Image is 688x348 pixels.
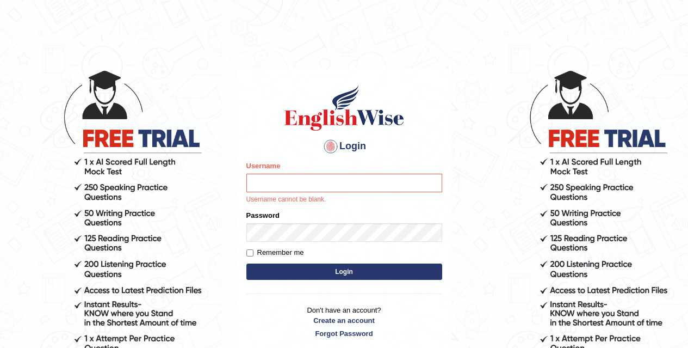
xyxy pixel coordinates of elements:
[246,247,304,258] label: Remember me
[282,83,406,132] img: Logo of English Wise sign in for intelligent practice with AI
[246,315,442,326] a: Create an account
[246,249,253,257] input: Remember me
[246,138,442,155] h4: Login
[246,210,280,221] label: Password
[246,161,281,171] label: Username
[246,305,442,339] p: Don't have an account?
[246,264,442,280] button: Login
[246,195,442,205] p: Username cannot be blank.
[246,328,442,339] a: Forgot Password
